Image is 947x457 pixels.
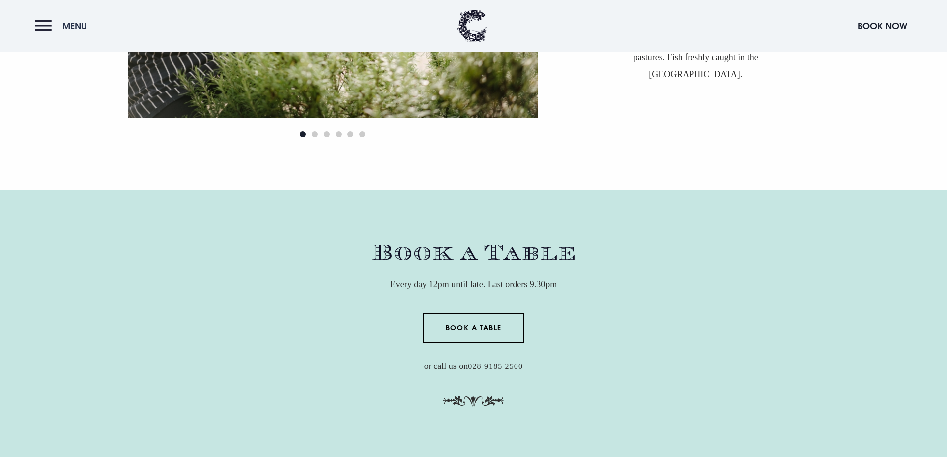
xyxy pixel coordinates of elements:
[324,131,330,137] span: Go to slide 3
[35,15,92,37] button: Menu
[468,362,523,371] a: 028 9185 2500
[423,313,524,343] a: Book a Table
[62,20,87,32] span: Menu
[245,276,702,293] p: Every day 12pm until late. Last orders 9.30pm
[457,10,487,42] img: Clandeboye Lodge
[853,15,912,37] button: Book Now
[347,131,353,137] span: Go to slide 5
[245,358,702,374] p: or call us on
[245,240,702,266] h2: Book a Table
[300,131,306,137] span: Go to slide 1
[336,131,342,137] span: Go to slide 4
[312,131,318,137] span: Go to slide 2
[359,131,365,137] span: Go to slide 6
